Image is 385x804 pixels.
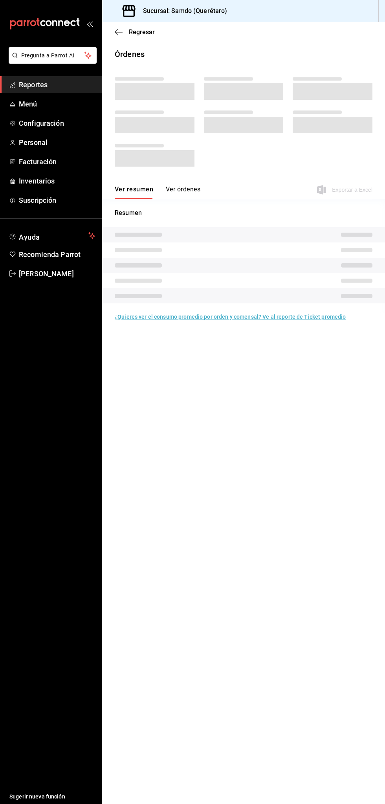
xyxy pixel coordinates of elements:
[19,176,95,186] span: Inventarios
[19,231,85,240] span: Ayuda
[115,185,153,199] button: Ver resumen
[19,118,95,128] span: Configuración
[9,47,97,64] button: Pregunta a Parrot AI
[86,20,93,27] button: open_drawer_menu
[115,48,145,60] div: Órdenes
[115,208,372,218] p: Resumen
[19,268,95,279] span: [PERSON_NAME]
[166,185,200,199] button: Ver órdenes
[19,195,95,206] span: Suscripción
[5,57,97,65] a: Pregunta a Parrot AI
[19,79,95,90] span: Reportes
[129,28,155,36] span: Regresar
[19,249,95,260] span: Recomienda Parrot
[137,6,227,16] h3: Sucursal: Samdo (Querétaro)
[19,156,95,167] span: Facturación
[21,51,84,60] span: Pregunta a Parrot AI
[115,185,200,199] div: navigation tabs
[115,314,346,320] a: ¿Quieres ver el consumo promedio por orden y comensal? Ve al reporte de Ticket promedio
[19,137,95,148] span: Personal
[19,99,95,109] span: Menú
[115,28,155,36] button: Regresar
[9,793,95,801] span: Sugerir nueva función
